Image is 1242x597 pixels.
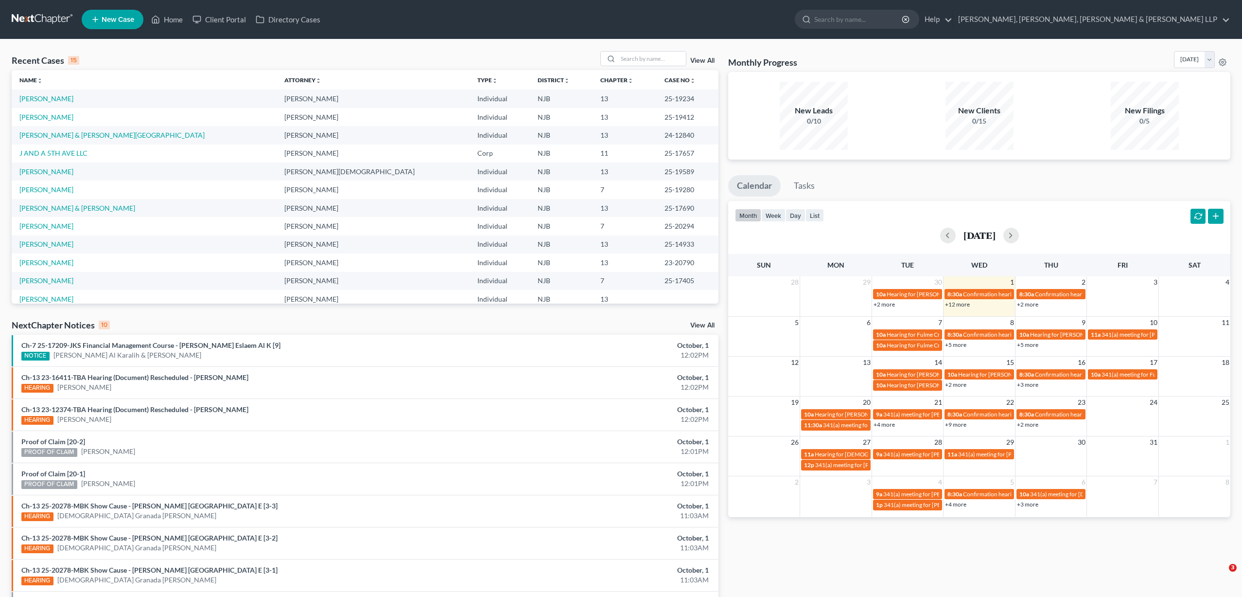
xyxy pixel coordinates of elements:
td: Individual [470,108,530,126]
td: 11 [593,145,657,163]
span: 8 [1225,476,1230,488]
td: 13 [593,163,657,181]
span: 10a [1019,331,1029,338]
div: October, 1 [486,341,709,350]
td: 25-19412 [657,108,718,126]
span: 4 [937,476,943,488]
span: 341(a) meeting for [DEMOGRAPHIC_DATA] Granada [PERSON_NAME] [1030,490,1212,498]
td: NJB [530,90,593,108]
span: 10a [947,371,957,378]
td: NJB [530,145,593,163]
a: J AND A 5TH AVE LLC [19,149,87,157]
span: 6 [1081,476,1086,488]
a: +4 more [874,421,895,428]
div: 12:01PM [486,447,709,456]
span: Confirmation hearing for Bakri Fostok [1035,411,1132,418]
span: 7 [937,317,943,328]
div: 15 [68,56,79,65]
div: HEARING [21,577,53,585]
td: NJB [530,126,593,144]
a: [PERSON_NAME] [19,222,73,230]
span: 10a [1019,490,1029,498]
a: +3 more [1017,381,1038,388]
span: 11:30a [804,421,822,429]
a: Help [920,11,952,28]
h3: Monthly Progress [728,56,797,68]
span: 27 [862,436,872,448]
a: Proof of Claim [20-1] [21,470,85,478]
div: 0/10 [780,116,848,126]
span: 7 [1153,476,1158,488]
div: 0/15 [945,116,1014,126]
span: 3 [1153,276,1158,288]
td: 7 [593,181,657,199]
td: NJB [530,272,593,290]
a: [PERSON_NAME] [57,415,111,424]
td: 25-19589 [657,163,718,181]
span: 28 [790,276,800,288]
div: 12:01PM [486,479,709,488]
a: [PERSON_NAME] [19,185,73,194]
td: 13 [593,235,657,253]
div: October, 1 [486,533,709,543]
span: 12 [790,357,800,368]
span: 341(a) meeting for [PERSON_NAME] [958,451,1052,458]
span: 18 [1221,357,1230,368]
i: unfold_more [315,78,321,84]
span: 8:30a [1019,371,1034,378]
div: October, 1 [486,405,709,415]
span: Hearing for [PERSON_NAME] [887,371,962,378]
td: [PERSON_NAME] [277,181,469,199]
td: Individual [470,163,530,181]
a: [PERSON_NAME] & [PERSON_NAME][GEOGRAPHIC_DATA] [19,131,205,139]
div: 11:03AM [486,511,709,521]
span: Hearing for [PERSON_NAME] [887,381,962,389]
span: 9a [876,490,882,498]
td: [PERSON_NAME] [277,235,469,253]
div: PROOF OF CLAIM [21,480,77,489]
span: 8:30a [947,290,962,298]
td: NJB [530,217,593,235]
a: View All [690,322,715,329]
span: 10a [876,371,886,378]
div: 12:02PM [486,382,709,392]
span: 1p [876,501,883,508]
span: 21 [933,397,943,408]
button: list [805,209,824,222]
a: Case Nounfold_more [665,76,696,84]
i: unfold_more [690,78,696,84]
a: [PERSON_NAME] [57,382,111,392]
div: 11:03AM [486,575,709,585]
span: Hearing for [PERSON_NAME] [887,290,962,298]
i: unfold_more [628,78,633,84]
a: +2 more [1017,301,1038,308]
span: 10a [876,331,886,338]
a: +2 more [945,381,966,388]
span: Hearing for [PERSON_NAME] [958,371,1034,378]
td: 25-20294 [657,217,718,235]
td: 25-17657 [657,145,718,163]
span: 11 [1221,317,1230,328]
td: Individual [470,235,530,253]
i: unfold_more [492,78,498,84]
td: [PERSON_NAME] [277,90,469,108]
div: New Filings [1111,105,1179,116]
iframe: Intercom live chat [1209,564,1232,587]
div: October, 1 [486,469,709,479]
span: 9a [876,451,882,458]
span: 8 [1009,317,1015,328]
td: 25-19234 [657,90,718,108]
div: HEARING [21,512,53,521]
span: 6 [866,317,872,328]
td: [PERSON_NAME] [277,217,469,235]
a: [PERSON_NAME], [PERSON_NAME], [PERSON_NAME] & [PERSON_NAME] LLP [953,11,1230,28]
a: [PERSON_NAME] [19,276,73,285]
span: 10a [876,381,886,389]
span: 341(a) meeting for [PERSON_NAME] [823,421,917,429]
button: month [735,209,761,222]
div: October, 1 [486,501,709,511]
td: NJB [530,163,593,181]
span: 25 [1221,397,1230,408]
td: Individual [470,217,530,235]
button: week [761,209,786,222]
